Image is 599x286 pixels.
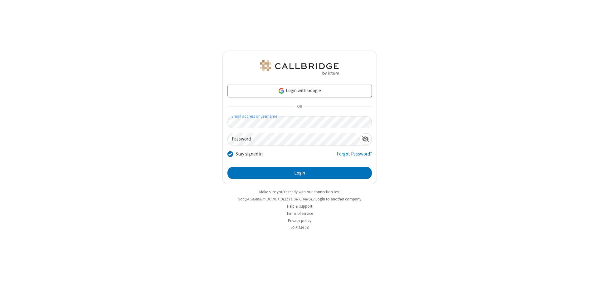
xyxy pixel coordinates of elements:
a: Forgot Password? [337,150,372,162]
li: Not QA Selenium DO NOT DELETE OR CHANGE? [222,196,377,202]
li: v2.6.349.14 [222,225,377,231]
a: Login with Google [227,85,372,97]
img: google-icon.png [278,87,285,94]
div: Show password [359,133,372,145]
a: Make sure you're ready with our connection test [259,189,340,195]
a: Privacy policy [288,218,311,223]
a: Help & support [287,204,312,209]
button: Login to another company [315,196,361,202]
img: QA Selenium DO NOT DELETE OR CHANGE [259,60,340,75]
button: Login [227,167,372,179]
span: OR [295,102,304,111]
input: Email address or username [227,116,372,128]
a: Terms of service [286,211,313,216]
label: Stay signed in [236,150,263,158]
input: Password [228,133,359,145]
